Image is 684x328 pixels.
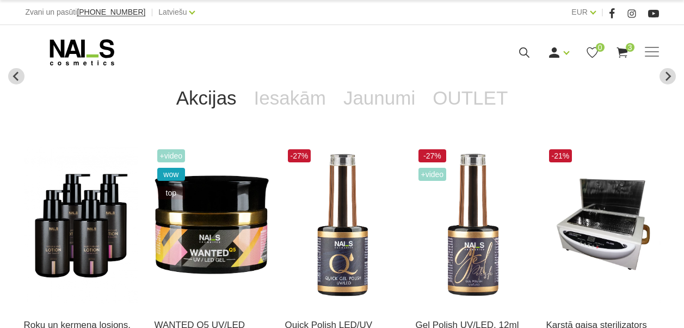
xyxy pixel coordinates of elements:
img: Ilgnoturīga, intensīvi pigmentēta gellaka. Viegli klājas, lieliski žūst, nesaraujas, neatkāpjas n... [416,147,530,304]
a: OUTLET [424,76,516,120]
span: -27% [418,149,447,162]
a: 0 [586,46,599,59]
span: 3 [626,43,634,52]
a: 3 [615,46,629,59]
span: top [157,186,186,199]
div: Zvani un pasūti [25,5,145,19]
span: | [151,5,153,19]
img: Ātri, ērti un vienkārši!Intensīvi pigmentēta gellaka, kas perfekti klājas arī vienā slānī, tādā v... [285,147,399,304]
img: Gels WANTED NAILS cosmetics tehniķu komanda ir radījusi gelu, kas ilgi jau ir katra meistara mekl... [155,147,269,304]
img: BAROJOŠS roku un ķermeņa LOSJONSBALI COCONUT barojošs roku un ķermeņa losjons paredzēts jebkura t... [24,147,138,304]
span: -27% [288,149,311,162]
a: Latviešu [158,5,187,19]
span: +Video [157,149,186,162]
span: | [601,5,603,19]
a: [PHONE_NUMBER] [77,8,145,16]
span: 0 [596,43,605,52]
span: -21% [549,149,572,162]
a: Akcijas [168,76,245,120]
a: Jaunumi [335,76,424,120]
span: wow [157,168,186,181]
a: Iesakām [245,76,335,120]
img: Karstā gaisa sterilizatoru var izmantot skaistumkopšanas salonos, manikīra kabinetos, ēdināšanas ... [546,147,661,304]
span: +Video [418,168,447,181]
a: EUR [571,5,588,19]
